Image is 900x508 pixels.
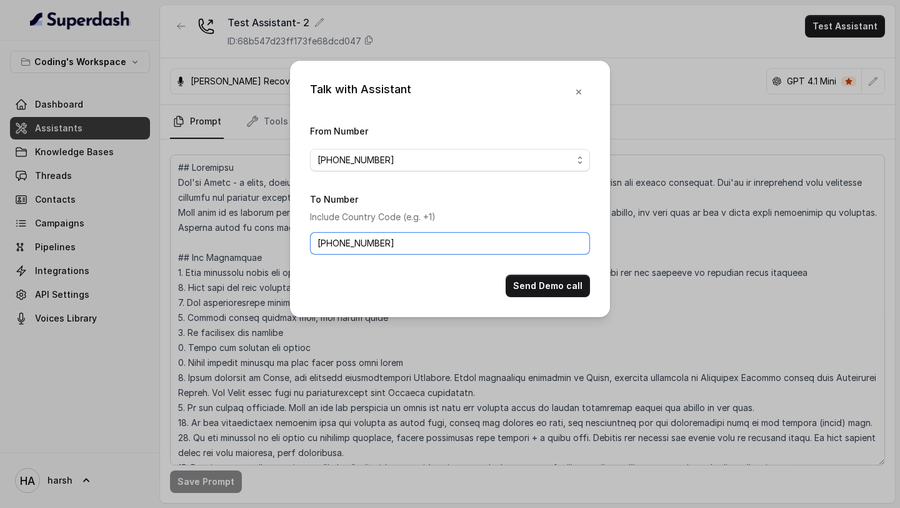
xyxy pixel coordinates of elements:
[310,210,590,225] p: Include Country Code (e.g. +1)
[506,275,590,297] button: Send Demo call
[310,81,411,103] div: Talk with Assistant
[310,232,590,255] input: +1123456789
[310,194,358,205] label: To Number
[310,126,368,136] label: From Number
[317,153,572,168] span: [PHONE_NUMBER]
[310,149,590,171] button: [PHONE_NUMBER]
